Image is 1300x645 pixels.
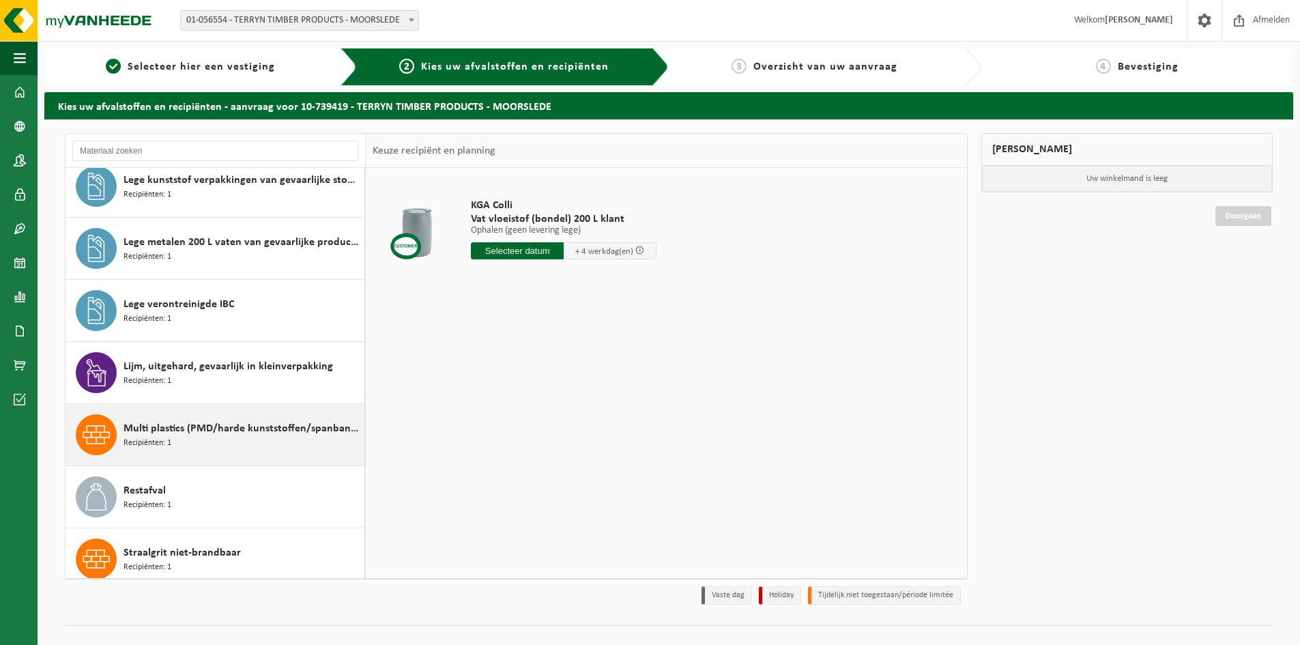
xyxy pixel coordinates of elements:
[124,296,234,313] span: Lege verontreinigde IBC
[471,242,564,259] input: Selecteer datum
[66,404,365,466] button: Multi plastics (PMD/harde kunststoffen/spanbanden/EPS/folie naturel/folie gemengd) Recipiënten: 1
[66,466,365,528] button: Restafval Recipiënten: 1
[128,61,275,72] span: Selecteer hier een vestiging
[124,545,241,561] span: Straalgrit niet-brandbaar
[124,234,361,250] span: Lege metalen 200 L vaten van gevaarlijke producten
[753,61,897,72] span: Overzicht van uw aanvraag
[981,133,1273,166] div: [PERSON_NAME]
[66,342,365,404] button: Lijm, uitgehard, gevaarlijk in kleinverpakking Recipiënten: 1
[66,156,365,218] button: Lege kunststof verpakkingen van gevaarlijke stoffen Recipiënten: 1
[124,358,333,375] span: Lijm, uitgehard, gevaarlijk in kleinverpakking
[44,92,1293,119] h2: Kies uw afvalstoffen en recipiënten - aanvraag voor 10-739419 - TERRYN TIMBER PRODUCTS - MOORSLEDE
[702,586,752,605] li: Vaste dag
[366,134,502,168] div: Keuze recipiënt en planning
[72,141,358,161] input: Materiaal zoeken
[180,10,419,31] span: 01-056554 - TERRYN TIMBER PRODUCTS - MOORSLEDE
[1096,59,1111,74] span: 4
[421,61,609,72] span: Kies uw afvalstoffen en recipiënten
[808,586,961,605] li: Tijdelijk niet toegestaan/période limitée
[51,59,330,75] a: 1Selecteer hier een vestiging
[982,166,1273,192] p: Uw winkelmand is leeg
[1105,15,1173,25] strong: [PERSON_NAME]
[124,250,171,263] span: Recipiënten: 1
[124,483,166,499] span: Restafval
[124,188,171,201] span: Recipiënten: 1
[124,499,171,512] span: Recipiënten: 1
[124,437,171,450] span: Recipiënten: 1
[124,561,171,574] span: Recipiënten: 1
[1215,206,1271,226] a: Doorgaan
[471,226,656,235] p: Ophalen (geen levering lege)
[66,280,365,342] button: Lege verontreinigde IBC Recipiënten: 1
[399,59,414,74] span: 2
[66,218,365,280] button: Lege metalen 200 L vaten van gevaarlijke producten Recipiënten: 1
[1118,61,1179,72] span: Bevestiging
[124,375,171,388] span: Recipiënten: 1
[181,11,418,30] span: 01-056554 - TERRYN TIMBER PRODUCTS - MOORSLEDE
[124,172,361,188] span: Lege kunststof verpakkingen van gevaarlijke stoffen
[759,586,801,605] li: Holiday
[66,528,365,590] button: Straalgrit niet-brandbaar Recipiënten: 1
[124,313,171,326] span: Recipiënten: 1
[124,420,361,437] span: Multi plastics (PMD/harde kunststoffen/spanbanden/EPS/folie naturel/folie gemengd)
[471,212,656,226] span: Vat vloeistof (bondel) 200 L klant
[106,59,121,74] span: 1
[732,59,747,74] span: 3
[575,247,633,256] span: + 4 werkdag(en)
[471,199,656,212] span: KGA Colli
